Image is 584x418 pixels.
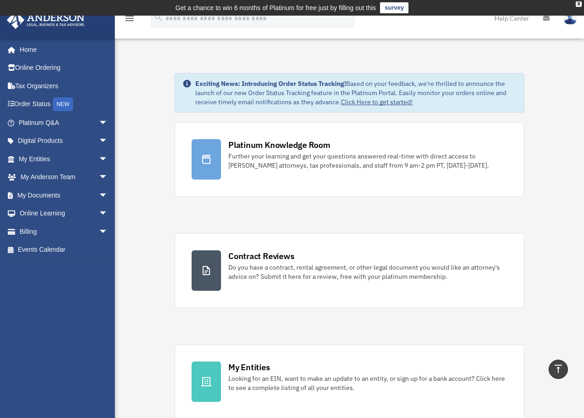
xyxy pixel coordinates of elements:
[124,16,135,24] a: menu
[6,168,122,186] a: My Anderson Teamarrow_drop_down
[228,362,270,373] div: My Entities
[153,12,164,23] i: search
[99,204,117,223] span: arrow_drop_down
[6,40,117,59] a: Home
[176,2,376,13] div: Get a chance to win 6 months of Platinum for free just by filling out this
[175,233,524,308] a: Contract Reviews Do you have a contract, rental agreement, or other legal document you would like...
[4,11,87,29] img: Anderson Advisors Platinum Portal
[228,374,507,392] div: Looking for an EIN, want to make an update to an entity, or sign up for a bank account? Click her...
[553,363,564,374] i: vertical_align_top
[124,13,135,24] i: menu
[195,79,346,88] strong: Exciting News: Introducing Order Status Tracking!
[53,97,73,111] div: NEW
[6,222,122,241] a: Billingarrow_drop_down
[195,79,516,107] div: Based on your feedback, we're thrilled to announce the launch of our new Order Status Tracking fe...
[380,2,408,13] a: survey
[6,95,122,114] a: Order StatusNEW
[99,186,117,205] span: arrow_drop_down
[6,77,122,95] a: Tax Organizers
[228,152,507,170] div: Further your learning and get your questions answered real-time with direct access to [PERSON_NAM...
[99,168,117,187] span: arrow_drop_down
[6,241,122,259] a: Events Calendar
[99,150,117,169] span: arrow_drop_down
[6,204,122,223] a: Online Learningarrow_drop_down
[6,186,122,204] a: My Documentsarrow_drop_down
[6,59,122,77] a: Online Ordering
[99,113,117,132] span: arrow_drop_down
[6,132,122,150] a: Digital Productsarrow_drop_down
[175,122,524,197] a: Platinum Knowledge Room Further your learning and get your questions answered real-time with dire...
[6,150,122,168] a: My Entitiesarrow_drop_down
[99,222,117,241] span: arrow_drop_down
[576,1,582,7] div: close
[549,360,568,379] a: vertical_align_top
[6,113,122,132] a: Platinum Q&Aarrow_drop_down
[228,139,330,151] div: Platinum Knowledge Room
[228,250,294,262] div: Contract Reviews
[99,132,117,151] span: arrow_drop_down
[563,11,577,25] img: User Pic
[228,263,507,281] div: Do you have a contract, rental agreement, or other legal document you would like an attorney's ad...
[341,98,413,106] a: Click Here to get started!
